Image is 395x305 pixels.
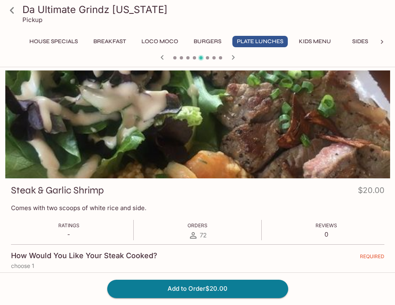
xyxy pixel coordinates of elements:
[22,3,387,16] h3: Da Ultimate Grindz [US_STATE]
[11,204,384,212] p: Comes with two scoops of white rice and side.
[107,280,288,298] button: Add to Order$20.00
[360,253,384,263] span: REQUIRED
[137,36,183,47] button: Loco Moco
[200,231,207,239] span: 72
[342,36,379,47] button: Sides
[89,36,130,47] button: Breakfast
[25,36,82,47] button: House Specials
[11,263,384,269] p: choose 1
[316,230,337,238] p: 0
[188,222,207,228] span: Orders
[316,222,337,228] span: Reviews
[58,222,79,228] span: Ratings
[22,16,42,24] p: Pickup
[358,184,384,200] h4: $20.00
[11,184,104,197] h3: Steak & Garlic Shrimp
[11,251,157,260] h4: How Would You Like Your Steak Cooked?
[189,36,226,47] button: Burgers
[58,230,79,238] p: -
[5,70,390,178] div: Steak & Garlic Shrimp
[232,36,288,47] button: Plate Lunches
[294,36,335,47] button: Kids Menu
